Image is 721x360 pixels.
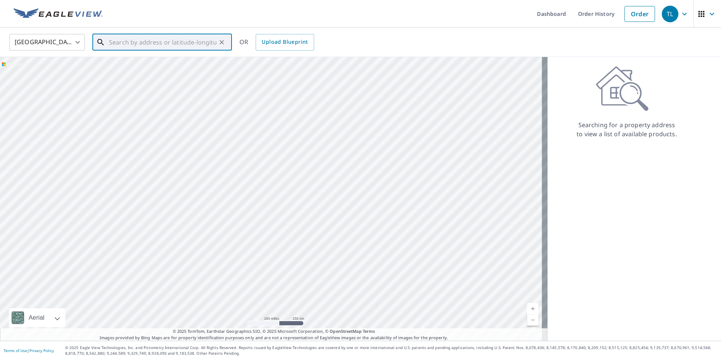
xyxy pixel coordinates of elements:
[65,345,717,356] p: © 2025 Eagle View Technologies, Inc. and Pictometry International Corp. All Rights Reserved. Repo...
[363,328,375,334] a: Terms
[216,37,227,48] button: Clear
[9,32,85,53] div: [GEOGRAPHIC_DATA]
[29,348,54,353] a: Privacy Policy
[576,120,677,138] p: Searching for a property address to view a list of available products.
[173,328,375,335] span: © 2025 TomTom, Earthstar Geographics SIO, © 2025 Microsoft Corporation, ©
[109,32,216,53] input: Search by address or latitude-longitude
[26,308,47,327] div: Aerial
[4,348,27,353] a: Terms of Use
[330,328,361,334] a: OpenStreetMap
[624,6,655,22] a: Order
[14,8,103,20] img: EV Logo
[4,348,54,353] p: |
[527,303,538,314] a: Current Level 5, Zoom In
[527,314,538,326] a: Current Level 5, Zoom Out
[9,308,65,327] div: Aerial
[239,34,314,51] div: OR
[662,6,678,22] div: TL
[262,37,308,47] span: Upload Blueprint
[256,34,314,51] a: Upload Blueprint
